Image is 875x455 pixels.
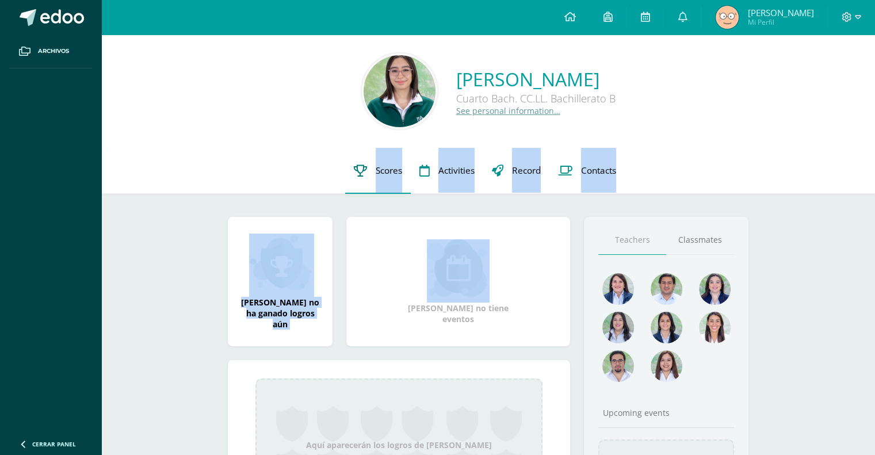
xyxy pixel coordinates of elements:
div: Upcoming events [598,407,734,418]
img: event_small.png [427,239,490,297]
span: [PERSON_NAME] [747,7,813,18]
span: Scores [376,165,402,177]
a: Classmates [666,225,734,255]
img: 468d0cd9ecfcbce804e3ccd48d13f1ad.png [699,273,731,305]
img: 1934cc27df4ca65fd091d7882280e9dd.png [602,312,634,343]
a: Scores [345,148,411,194]
span: Archivos [38,47,69,56]
span: Mi Perfil [747,17,813,27]
span: Record [512,165,541,177]
img: achievement_small.png [249,234,312,291]
a: Teachers [598,225,666,255]
span: Activities [438,165,475,177]
a: Activities [411,148,483,194]
div: Cuarto Bach. CC.LL. Bachillerato B [456,91,616,105]
img: eee7de395d5f957ef3287940225da6c4.png [364,55,435,127]
img: d7e1be39c7a5a7a89cfb5608a6c66141.png [602,350,634,382]
img: 38d188cc98c34aa903096de2d1c9671e.png [699,312,731,343]
img: d4e0c534ae446c0d00535d3bb96704e9.png [651,312,682,343]
a: Contacts [549,148,625,194]
a: [PERSON_NAME] [456,67,616,91]
img: 1e7bfa517bf798cc96a9d855bf172288.png [651,273,682,305]
a: See personal information… [456,105,560,116]
a: Record [483,148,549,194]
span: Cerrar panel [32,440,76,448]
img: 1be4a43e63524e8157c558615cd4c825.png [651,350,682,382]
div: [PERSON_NAME] no ha ganado logros aún [239,234,321,330]
span: Contacts [581,165,616,177]
img: 4477f7ca9110c21fc6bc39c35d56baaa.png [602,273,634,305]
div: [PERSON_NAME] no tiene eventos [401,239,516,324]
a: Archivos [9,35,92,68]
img: d9c7b72a65e1800de1590e9465332ea1.png [716,6,739,29]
